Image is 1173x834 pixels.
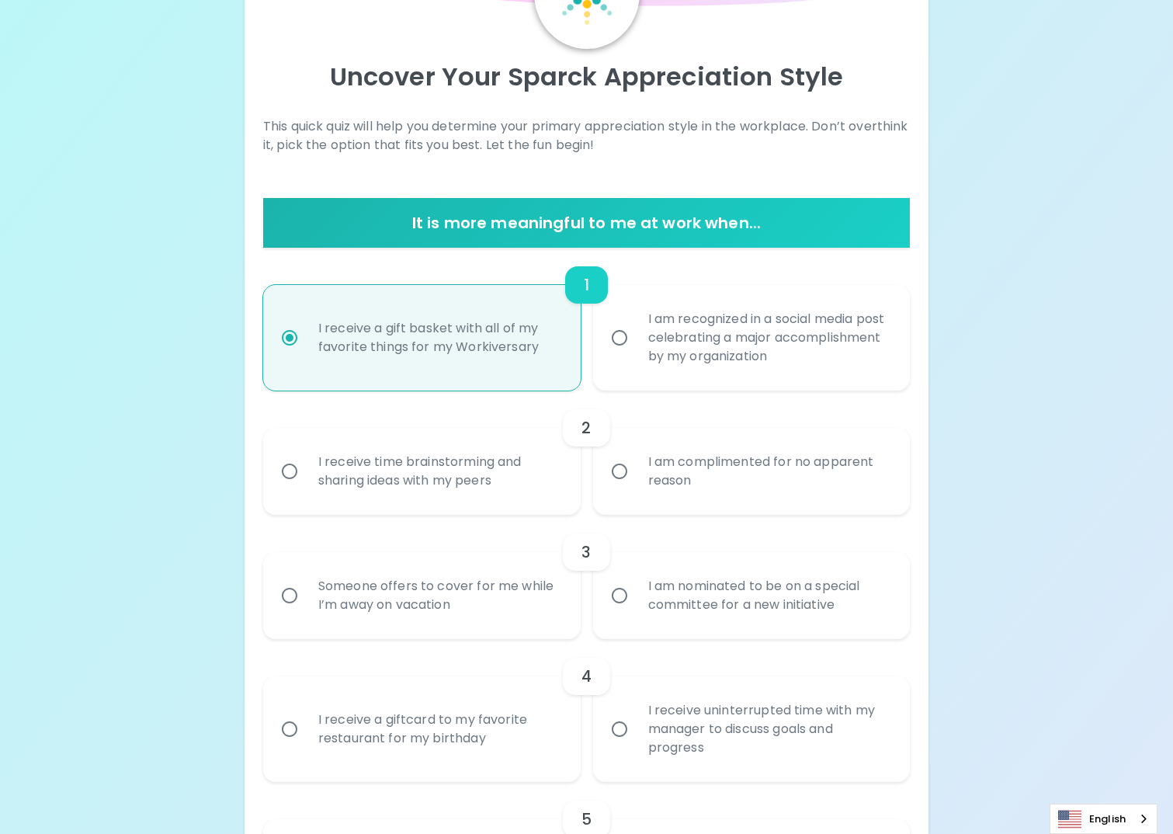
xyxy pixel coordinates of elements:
div: choice-group-check [263,639,910,782]
h6: 3 [581,540,591,565]
h6: It is more meaningful to me at work when... [269,210,904,235]
div: choice-group-check [263,515,910,639]
div: Language [1050,804,1157,834]
p: This quick quiz will help you determine your primary appreciation style in the workplace. Don’t o... [263,117,910,155]
h6: 4 [581,664,592,689]
h6: 1 [584,273,589,297]
div: I am complimented for no apparent reason [636,434,902,509]
div: Someone offers to cover for me while I’m away on vacation [306,558,572,633]
div: I receive uninterrupted time with my manager to discuss goals and progress [636,683,902,776]
div: I am recognized in a social media post celebrating a major accomplishment by my organization [636,291,902,384]
a: English [1050,804,1157,833]
div: I receive a giftcard to my favorite restaurant for my birthday [306,692,572,766]
div: I receive time brainstorming and sharing ideas with my peers [306,434,572,509]
aside: Language selected: English [1050,804,1157,834]
div: choice-group-check [263,248,910,391]
h6: 5 [581,807,592,832]
div: I am nominated to be on a special committee for a new initiative [636,558,902,633]
div: choice-group-check [263,391,910,515]
div: I receive a gift basket with all of my favorite things for my Workiversary [306,301,572,375]
h6: 2 [581,415,591,440]
p: Uncover Your Sparck Appreciation Style [263,61,910,92]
